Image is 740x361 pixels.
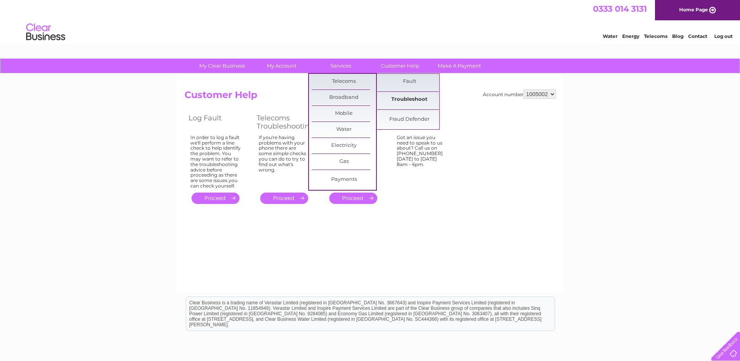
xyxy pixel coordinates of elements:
a: Fault [377,74,442,89]
a: Payments [312,172,376,188]
a: My Clear Business [190,59,254,73]
a: 0333 014 3131 [593,4,647,14]
a: Water [603,33,618,39]
a: Electricity [312,138,376,154]
a: Make A Payment [427,59,492,73]
a: Energy [622,33,639,39]
a: . [260,193,308,204]
div: Account number [483,89,556,99]
div: If you're having problems with your phone there are some simple checks you can do to try to find ... [259,135,310,186]
a: Water [312,122,376,138]
a: Services [309,59,373,73]
th: Telecoms Troubleshooting [253,112,322,132]
th: Log Fault [185,112,253,132]
a: My Account [249,59,314,73]
a: . [192,193,240,204]
a: Telecoms [644,33,667,39]
a: Gas [312,154,376,170]
a: Log out [714,33,733,39]
a: Broadband [312,90,376,105]
a: Fraud Defender [377,112,442,127]
a: . [329,193,377,204]
div: In order to log a fault we'll perform a line check to help identify the problem. You may want to ... [190,135,241,189]
a: Telecoms [312,74,376,89]
a: Blog [672,33,683,39]
a: Troubleshoot [377,92,442,107]
h2: Customer Help [185,89,556,104]
div: Got an issue you need to speak to us about? Call us on [PHONE_NUMBER] [DATE] to [DATE] 8am – 6pm. [397,135,447,186]
a: Mobile [312,106,376,122]
a: Customer Help [368,59,432,73]
a: Contact [688,33,707,39]
img: logo.png [26,20,66,44]
div: Clear Business is a trading name of Verastar Limited (registered in [GEOGRAPHIC_DATA] No. 3667643... [186,4,555,38]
